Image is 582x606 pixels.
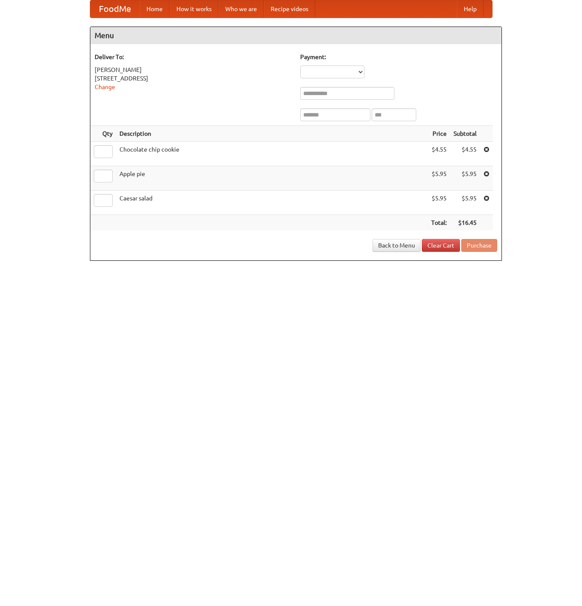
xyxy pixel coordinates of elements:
[428,191,450,215] td: $5.95
[116,126,428,142] th: Description
[300,53,497,61] h5: Payment:
[95,53,292,61] h5: Deliver To:
[95,84,115,90] a: Change
[461,239,497,252] button: Purchase
[116,142,428,166] td: Chocolate chip cookie
[450,166,480,191] td: $5.95
[90,0,140,18] a: FoodMe
[450,126,480,142] th: Subtotal
[170,0,218,18] a: How it works
[140,0,170,18] a: Home
[95,74,292,83] div: [STREET_ADDRESS]
[373,239,421,252] a: Back to Menu
[450,142,480,166] td: $4.55
[90,126,116,142] th: Qty
[218,0,264,18] a: Who we are
[116,191,428,215] td: Caesar salad
[450,215,480,231] th: $16.45
[428,215,450,231] th: Total:
[264,0,315,18] a: Recipe videos
[428,142,450,166] td: $4.55
[457,0,484,18] a: Help
[90,27,501,44] h4: Menu
[116,166,428,191] td: Apple pie
[428,166,450,191] td: $5.95
[422,239,460,252] a: Clear Cart
[95,66,292,74] div: [PERSON_NAME]
[450,191,480,215] td: $5.95
[428,126,450,142] th: Price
